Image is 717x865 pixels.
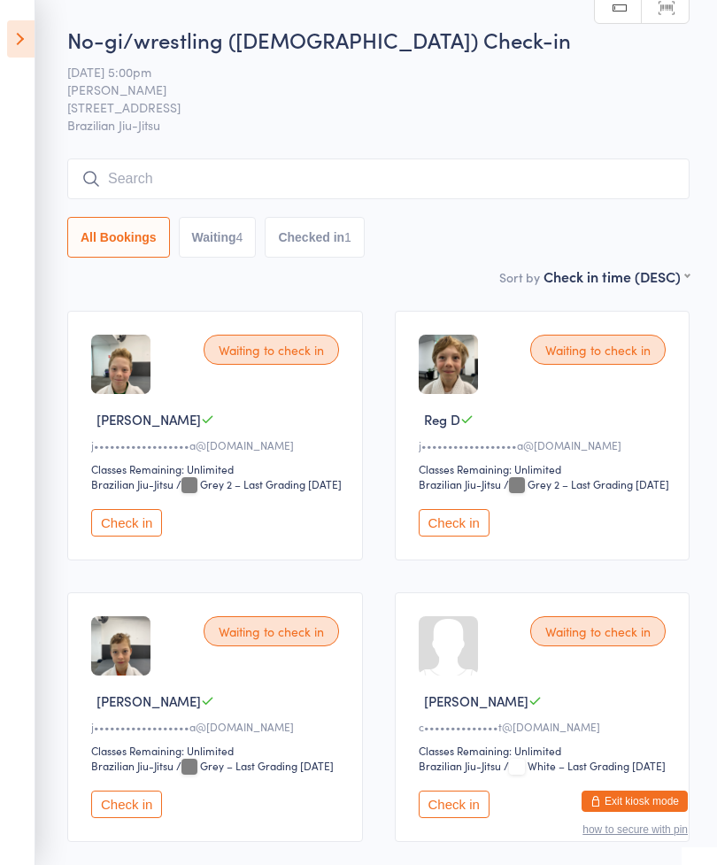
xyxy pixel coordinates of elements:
[424,691,528,710] span: [PERSON_NAME]
[91,791,162,818] button: Check in
[91,616,150,676] img: image1723248072.png
[419,743,672,758] div: Classes Remaining: Unlimited
[96,410,201,429] span: [PERSON_NAME]
[67,81,662,98] span: [PERSON_NAME]
[67,63,662,81] span: [DATE] 5:00pm
[91,509,162,537] button: Check in
[582,823,688,836] button: how to secure with pin
[91,437,344,452] div: j••••••••••••••••••a@[DOMAIN_NAME]
[91,719,344,734] div: j••••••••••••••••••a@[DOMAIN_NAME]
[419,437,672,452] div: j••••••••••••••••••a@[DOMAIN_NAME]
[499,268,540,286] label: Sort by
[344,230,351,244] div: 1
[67,158,690,199] input: Search
[419,719,672,734] div: c••••••••••••••t@[DOMAIN_NAME]
[91,758,173,773] div: Brazilian Jiu-Jitsu
[176,758,334,773] span: / Grey – Last Grading [DATE]
[504,476,669,491] span: / Grey 2 – Last Grading [DATE]
[67,98,662,116] span: [STREET_ADDRESS]
[265,217,365,258] button: Checked in1
[419,791,490,818] button: Check in
[530,335,666,365] div: Waiting to check in
[530,616,666,646] div: Waiting to check in
[419,758,501,773] div: Brazilian Jiu-Jitsu
[91,461,344,476] div: Classes Remaining: Unlimited
[204,335,339,365] div: Waiting to check in
[67,116,690,134] span: Brazilian Jiu-Jitsu
[67,25,690,54] h2: No-gi/wrestling ([DEMOGRAPHIC_DATA]) Check-in
[96,691,201,710] span: [PERSON_NAME]
[91,743,344,758] div: Classes Remaining: Unlimited
[419,461,672,476] div: Classes Remaining: Unlimited
[582,791,688,812] button: Exit kiosk mode
[91,476,173,491] div: Brazilian Jiu-Jitsu
[419,509,490,537] button: Check in
[424,410,460,429] span: Reg D
[176,476,342,491] span: / Grey 2 – Last Grading [DATE]
[419,476,501,491] div: Brazilian Jiu-Jitsu
[179,217,257,258] button: Waiting4
[67,217,170,258] button: All Bookings
[91,335,150,394] img: image1723248090.png
[236,230,243,244] div: 4
[204,616,339,646] div: Waiting to check in
[544,266,690,286] div: Check in time (DESC)
[419,335,478,394] img: image1723248142.png
[504,758,666,773] span: / White – Last Grading [DATE]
